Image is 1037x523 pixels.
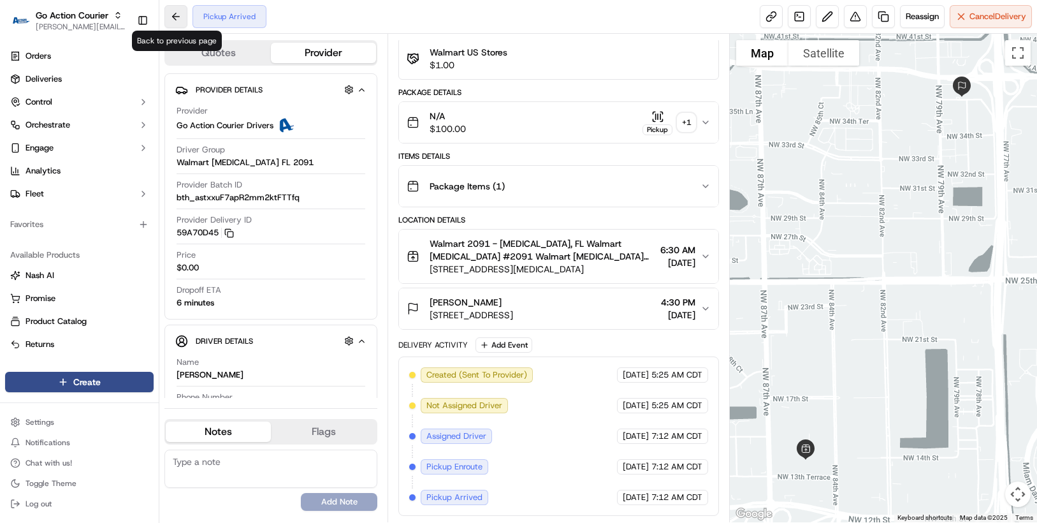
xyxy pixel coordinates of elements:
[430,110,466,122] span: N/A
[10,293,149,304] a: Promise
[430,263,655,276] span: [STREET_ADDRESS][MEDICAL_DATA]
[40,198,103,208] span: [PERSON_NAME]
[623,492,649,503] span: [DATE]
[25,478,76,489] span: Toggle Theme
[36,22,127,32] button: [PERSON_NAME][EMAIL_ADDRESS][PERSON_NAME][DOMAIN_NAME]
[430,237,655,263] span: Walmart 2091 - [MEDICAL_DATA], FL Walmart [MEDICAL_DATA] #2091 Walmart [MEDICAL_DATA] #2091
[733,506,775,522] img: Google
[271,422,376,442] button: Flags
[106,198,110,208] span: •
[399,230,718,283] button: Walmart 2091 - [MEDICAL_DATA], FL Walmart [MEDICAL_DATA] #2091 Walmart [MEDICAL_DATA] #2091[STREE...
[661,309,695,321] span: [DATE]
[25,458,72,468] span: Chat with us!
[127,316,154,326] span: Pylon
[651,492,702,503] span: 7:12 AM CDT
[5,265,154,286] button: Nash AI
[623,369,649,381] span: [DATE]
[40,232,103,242] span: [PERSON_NAME]
[33,82,229,96] input: Got a question? Start typing here...
[198,163,232,179] button: See all
[177,214,252,226] span: Provider Delivery ID
[25,73,62,85] span: Deliveries
[430,180,505,193] span: Package Items ( 1 )
[5,413,154,431] button: Settings
[177,249,196,261] span: Price
[788,40,859,66] button: Show satellite imagery
[13,220,33,240] img: Charles Folsom
[5,214,154,235] div: Favorites
[398,215,719,225] div: Location Details
[475,337,532,353] button: Add Event
[623,461,649,473] span: [DATE]
[10,270,149,281] a: Nash AI
[177,357,199,368] span: Name
[57,135,175,145] div: We're available if you need us!
[177,120,273,131] span: Go Action Courier Drivers
[651,400,702,411] span: 5:25 AM CDT
[642,124,672,135] div: Pickup
[5,69,154,89] a: Deliveries
[399,288,718,329] button: [PERSON_NAME][STREET_ADDRESS]4:30 PM[DATE]
[642,110,695,135] button: Pickup+1
[27,122,50,145] img: 9188753566659_6852d8bf1fb38e338040_72.png
[113,198,139,208] span: [DATE]
[897,513,952,522] button: Keyboard shortcuts
[660,256,695,269] span: [DATE]
[177,105,208,117] span: Provider
[132,31,222,51] div: Back to previous page
[5,5,132,36] button: Go Action CourierGo Action Courier[PERSON_NAME][EMAIL_ADDRESS][PERSON_NAME][DOMAIN_NAME]
[5,92,154,112] button: Control
[430,122,466,135] span: $100.00
[25,188,44,200] span: Fleet
[217,126,232,141] button: Start new chat
[13,166,85,176] div: Past conversations
[398,340,468,350] div: Delivery Activity
[113,232,139,242] span: [DATE]
[5,334,154,355] button: Returns
[623,431,649,442] span: [DATE]
[426,431,486,442] span: Assigned Driver
[661,296,695,309] span: 4:30 PM
[969,11,1026,22] span: Cancel Delivery
[177,369,243,381] div: [PERSON_NAME]
[623,400,649,411] span: [DATE]
[57,122,209,135] div: Start new chat
[177,192,300,203] span: bth_astxxuF7apR2mm2ktFTTfq
[25,165,61,177] span: Analytics
[196,336,253,346] span: Driver Details
[25,142,54,154] span: Engage
[430,46,507,59] span: Walmart US Stores
[399,166,718,207] button: Package Items (1)
[177,297,214,309] div: 6 minutes
[5,46,154,66] a: Orders
[398,151,719,161] div: Items Details
[13,122,36,145] img: 1736555255976-a54dd68f-1ca7-489b-9aae-adbdc363a1c4
[177,262,199,274] span: $0.00
[279,118,294,133] img: ActionCourier.png
[73,376,101,388] span: Create
[5,495,154,513] button: Log out
[426,461,482,473] span: Pickup Enroute
[103,280,210,303] a: 💻API Documentation
[25,50,51,62] span: Orders
[642,110,672,135] button: Pickup
[13,186,33,206] img: Chris Sexton
[5,372,154,392] button: Create
[175,79,366,100] button: Provider Details
[398,87,719,98] div: Package Details
[108,286,118,297] div: 💻
[5,138,154,158] button: Engage
[166,422,271,442] button: Notes
[177,179,242,191] span: Provider Batch ID
[36,9,108,22] button: Go Action Courier
[25,96,52,108] span: Control
[426,369,527,381] span: Created (Sent To Provider)
[5,475,154,492] button: Toggle Theme
[430,296,502,309] span: [PERSON_NAME]
[10,17,31,24] img: Go Action Courier
[25,293,55,304] span: Promise
[5,454,154,472] button: Chat with us!
[177,284,221,296] span: Dropoff ETA
[25,119,70,131] span: Orchestrate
